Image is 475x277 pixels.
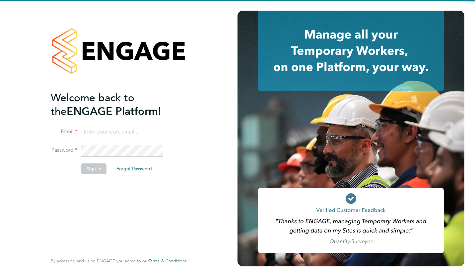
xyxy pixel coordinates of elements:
h2: ENGAGE Platform! [51,91,180,118]
span: By accessing and using ENGAGE you agree to our [51,258,187,264]
label: Email [51,128,77,135]
button: Sign In [81,163,106,174]
input: Enter your work email... [81,126,163,138]
a: Terms & Conditions [149,258,187,264]
label: Password [51,147,77,154]
span: Welcome back to the [51,91,134,118]
button: Forgot Password [111,163,157,174]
